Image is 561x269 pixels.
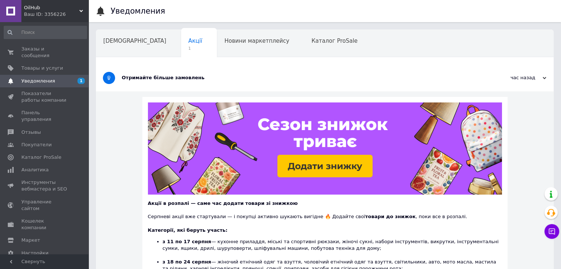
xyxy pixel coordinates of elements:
span: Товары и услуги [21,65,63,71]
span: [DEMOGRAPHIC_DATA] [103,38,166,44]
span: Управление сайтом [21,199,68,212]
span: 1 [77,78,85,84]
span: OilHub [24,4,79,11]
b: Акції в розпалі — саме час додати товари зі знижкою [148,200,298,206]
span: Маркет [21,237,40,244]
span: Кошелек компании [21,218,68,231]
span: Панель управления [21,109,68,123]
span: Заказы и сообщения [21,46,68,59]
li: — кухонне приладдя, міські та спортивні рюкзаки, жіночі сукні, набори інструментів, викрутки, інс... [163,238,502,259]
b: товари до знижок [365,214,416,219]
b: з 11 по 17 серпня [163,239,211,244]
h1: Уведомления [111,7,165,15]
span: Отзывы [21,129,41,136]
span: Каталог ProSale [311,38,357,44]
button: Чат с покупателем [544,224,559,239]
span: Акції [188,38,202,44]
span: Инструменты вебмастера и SEO [21,179,68,192]
b: з 18 по 24 серпня [163,259,211,265]
div: Отримайте більше замовлень [122,74,472,81]
b: Категорії, які беруть участь: [148,227,228,233]
span: Уведомления [21,78,55,84]
span: Покупатели [21,142,52,148]
span: Показатели работы компании [21,90,68,104]
input: Поиск [4,26,87,39]
span: Настройки [21,250,48,256]
div: Серпневі акції вже стартували — і покупці активно шукають вигідне 🔥 Додайте свої , поки все в роз... [148,207,502,220]
span: 1 [188,46,202,51]
div: Ваш ID: 3356226 [24,11,89,18]
span: Аналитика [21,167,49,173]
span: Новини маркетплейсу [224,38,289,44]
span: Каталог ProSale [21,154,61,161]
div: час назад [472,74,546,81]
